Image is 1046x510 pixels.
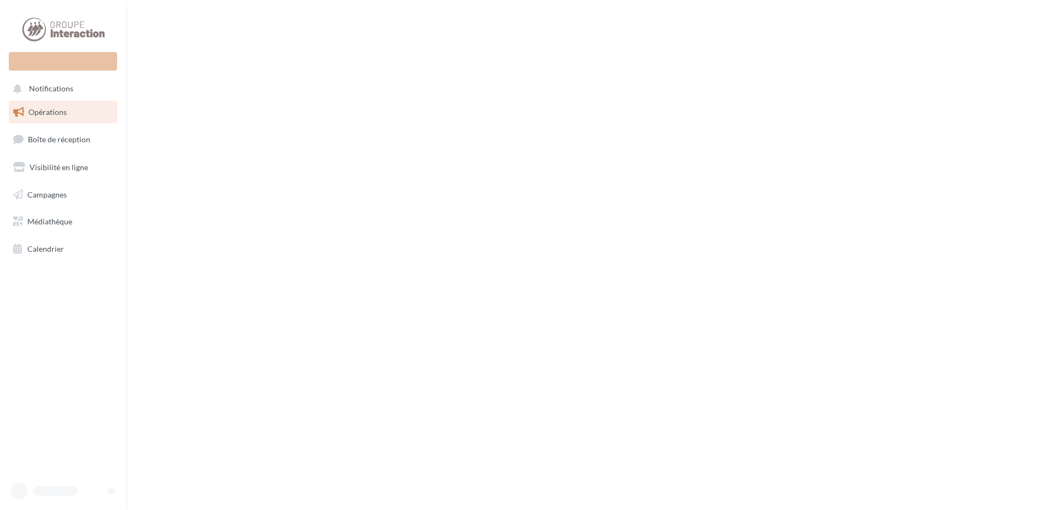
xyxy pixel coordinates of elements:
[27,189,67,199] span: Campagnes
[30,163,88,172] span: Visibilité en ligne
[28,107,67,117] span: Opérations
[7,101,119,124] a: Opérations
[7,183,119,206] a: Campagnes
[7,127,119,151] a: Boîte de réception
[29,84,73,94] span: Notifications
[27,244,64,253] span: Calendrier
[7,156,119,179] a: Visibilité en ligne
[9,52,117,71] div: Nouvelle campagne
[27,217,72,226] span: Médiathèque
[7,210,119,233] a: Médiathèque
[7,237,119,260] a: Calendrier
[28,135,90,144] span: Boîte de réception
